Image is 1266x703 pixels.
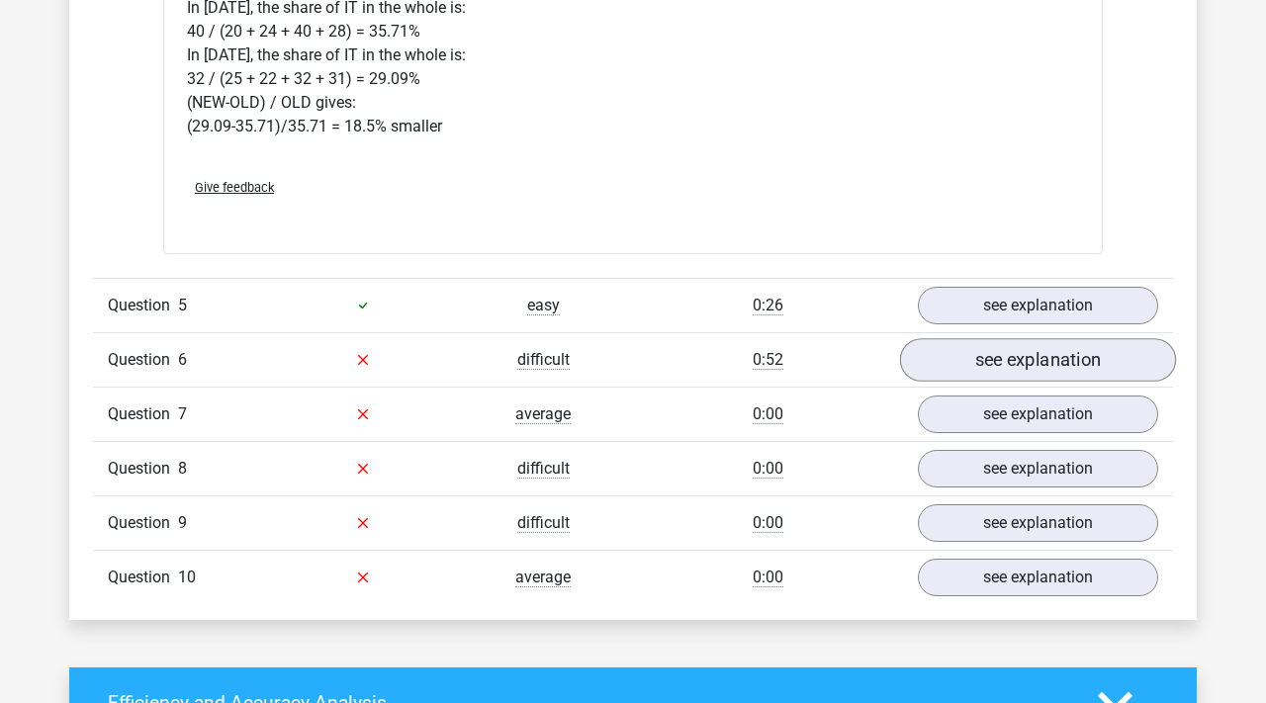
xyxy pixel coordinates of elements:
span: 0:52 [753,350,783,370]
span: 0:00 [753,404,783,424]
span: Question [108,348,178,372]
span: Give feedback [195,180,274,195]
span: difficult [517,459,570,479]
span: Question [108,294,178,317]
span: 5 [178,296,187,314]
span: average [515,404,571,424]
a: see explanation [900,338,1176,382]
span: 0:26 [753,296,783,315]
span: 0:00 [753,568,783,587]
a: see explanation [918,559,1158,596]
span: 8 [178,459,187,478]
span: difficult [517,350,570,370]
span: Question [108,566,178,589]
span: 9 [178,513,187,532]
span: Question [108,511,178,535]
a: see explanation [918,450,1158,487]
span: 0:00 [753,459,783,479]
span: 7 [178,404,187,423]
span: difficult [517,513,570,533]
span: 6 [178,350,187,369]
span: Question [108,402,178,426]
span: 10 [178,568,196,586]
a: see explanation [918,395,1158,433]
span: Question [108,457,178,481]
a: see explanation [918,287,1158,324]
a: see explanation [918,504,1158,542]
span: average [515,568,571,587]
span: 0:00 [753,513,783,533]
span: easy [527,296,560,315]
